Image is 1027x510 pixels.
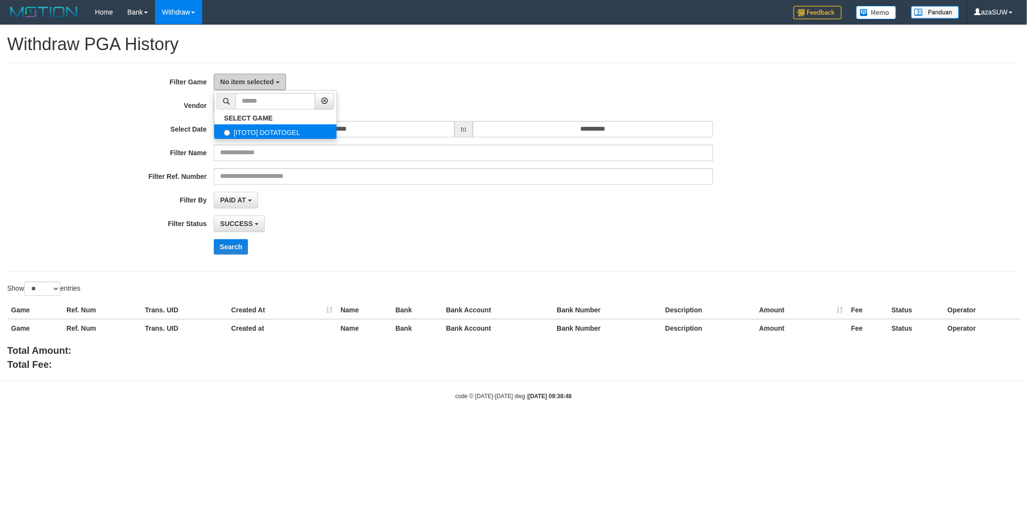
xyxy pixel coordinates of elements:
th: Ref. Num [63,319,141,337]
th: Game [7,319,63,337]
th: Bank Number [553,319,661,337]
th: Name [337,319,391,337]
input: [ITOTO] DOTATOGEL [224,130,230,136]
th: Ref. Num [63,301,141,319]
th: Bank [391,301,442,319]
span: PAID AT [220,196,246,204]
span: SUCCESS [220,220,253,228]
th: Amount [755,319,847,337]
th: Fee [847,319,888,337]
th: Amount [755,301,847,319]
label: Show entries [7,282,80,296]
th: Status [888,319,944,337]
img: Button%20Memo.svg [856,6,897,19]
span: No item selected [220,78,273,86]
th: Bank Account [442,319,553,337]
th: Trans. UID [141,319,227,337]
button: No item selected [214,74,286,90]
img: panduan.png [911,6,959,19]
th: Description [662,301,755,319]
th: Name [337,301,391,319]
th: Created At [227,301,337,319]
th: Trans. UID [141,301,227,319]
h1: Withdraw PGA History [7,35,1020,54]
th: Game [7,301,63,319]
img: MOTION_logo.png [7,5,80,19]
th: Fee [847,301,888,319]
select: Showentries [24,282,60,296]
img: Feedback.jpg [793,6,842,19]
th: Operator [944,319,1020,337]
th: Bank [391,319,442,337]
b: SELECT GAME [224,114,273,122]
th: Operator [944,301,1020,319]
button: PAID AT [214,192,258,208]
th: Created at [227,319,337,337]
button: Search [214,239,248,255]
th: Bank Account [442,301,553,319]
th: Status [888,301,944,319]
th: Description [662,319,755,337]
label: [ITOTO] DOTATOGEL [214,124,337,139]
th: Bank Number [553,301,661,319]
small: code © [DATE]-[DATE] dwg | [455,393,572,400]
a: SELECT GAME [214,112,337,124]
b: Total Fee: [7,359,52,370]
b: Total Amount: [7,345,71,356]
button: SUCCESS [214,215,265,232]
strong: [DATE] 09:38:48 [528,393,572,400]
span: to [455,121,473,137]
